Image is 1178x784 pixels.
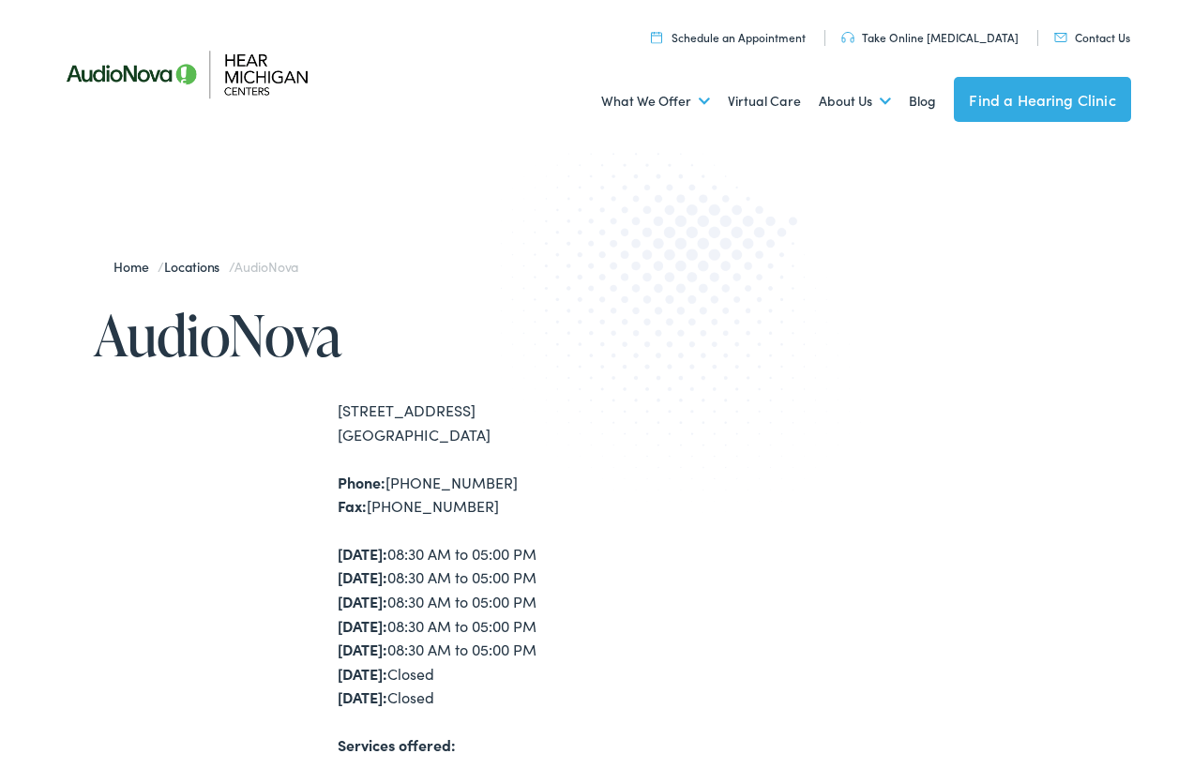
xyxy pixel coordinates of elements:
[338,543,387,564] strong: [DATE]:
[338,399,589,446] div: [STREET_ADDRESS] [GEOGRAPHIC_DATA]
[338,566,387,587] strong: [DATE]:
[338,615,387,636] strong: [DATE]:
[841,32,854,43] img: utility icon
[338,472,385,492] strong: Phone:
[113,257,298,276] span: / /
[954,77,1130,122] a: Find a Hearing Clinic
[1054,29,1130,45] a: Contact Us
[338,639,387,659] strong: [DATE]:
[338,591,387,611] strong: [DATE]:
[94,304,589,366] h1: AudioNova
[728,67,801,136] a: Virtual Care
[338,542,589,710] div: 08:30 AM to 05:00 PM 08:30 AM to 05:00 PM 08:30 AM to 05:00 PM 08:30 AM to 05:00 PM 08:30 AM to 0...
[601,67,710,136] a: What We Offer
[338,471,589,519] div: [PHONE_NUMBER] [PHONE_NUMBER]
[1054,33,1067,42] img: utility icon
[164,257,229,276] a: Locations
[338,663,387,684] strong: [DATE]:
[841,29,1019,45] a: Take Online [MEDICAL_DATA]
[819,67,891,136] a: About Us
[338,686,387,707] strong: [DATE]:
[234,257,298,276] span: AudioNova
[909,67,936,136] a: Blog
[338,495,367,516] strong: Fax:
[113,257,158,276] a: Home
[651,29,806,45] a: Schedule an Appointment
[651,31,662,43] img: utility icon
[338,734,456,755] strong: Services offered:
